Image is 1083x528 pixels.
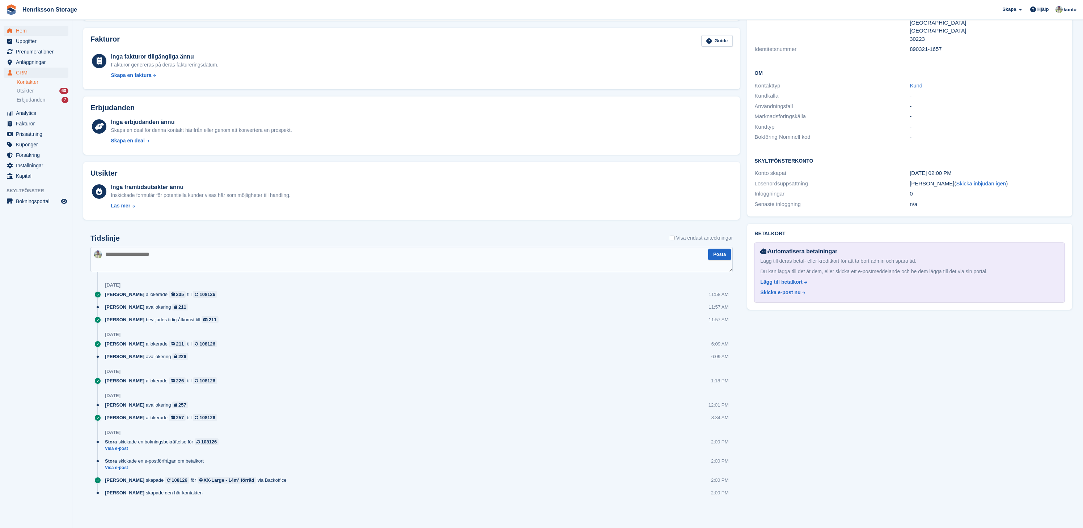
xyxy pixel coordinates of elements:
[105,414,144,421] span: [PERSON_NAME]
[105,353,192,360] div: avallokering
[94,250,102,258] img: Daniel Axberg
[90,35,120,47] h2: Fakturor
[16,171,59,181] span: Kapital
[4,196,68,206] a: meny
[4,57,68,67] a: menu
[910,190,1065,198] div: 0
[711,414,729,421] div: 8:34 AM
[17,96,68,104] a: Erbjudanden 7
[754,180,910,188] div: Lösenordsuppsättning
[111,61,218,69] div: Fakturor genereras på deras faktureringsdatum.
[754,112,910,121] div: Marknadsföringskälla
[6,4,17,15] img: stora-icon-8386f47178a22dfd0bd8f6a31ec36ba5ce8667c1dd55bd0f319d3a0aa187defe.svg
[105,353,144,360] span: [PERSON_NAME]
[105,438,117,445] span: Stora
[760,268,1059,275] div: Du kan lägga till det åt dem, eller skicka ett e-postmeddelande och be dem lägga till det via sin...
[4,160,68,171] a: menu
[165,477,189,484] a: 108126
[4,139,68,150] a: menu
[111,183,290,192] div: Inga framtidsutsikter ännu
[17,79,68,86] a: Kontakter
[105,340,144,347] span: [PERSON_NAME]
[17,87,34,94] span: Utsikter
[16,150,59,160] span: Försäkring
[754,231,1065,237] h2: Betalkort
[105,332,120,338] div: [DATE]
[105,282,120,288] div: [DATE]
[111,202,290,210] a: Läs mer
[199,340,215,347] div: 108126
[754,200,910,209] div: Senaste inloggning
[111,137,292,145] a: Skapa en deal
[16,119,59,129] span: Fakturor
[670,234,733,242] label: Visa endast anteckningar
[754,169,910,177] div: Konto skapat
[193,291,217,298] a: 108126
[754,45,910,53] div: Identitetsnummer
[105,446,222,452] a: Visa e-post
[169,414,186,421] a: 257
[754,123,910,131] div: Kundtyp
[16,26,59,36] span: Hem
[176,414,184,421] div: 257
[910,123,1065,131] div: -
[105,430,120,435] div: [DATE]
[4,68,68,78] a: menu
[105,393,120,399] div: [DATE]
[105,340,221,347] div: allokerade till
[105,438,222,445] div: skickade en bokningsbekräftelse för
[111,137,144,145] div: Skapa en deal
[176,377,184,384] div: 226
[708,291,728,298] div: 11:58 AM
[172,402,188,408] a: 257
[711,377,728,384] div: 1:18 PM
[4,119,68,129] a: menu
[4,47,68,57] a: menu
[711,477,728,484] div: 2:00 PM
[105,304,144,310] span: [PERSON_NAME]
[760,278,803,286] div: Lägg till betalkort
[178,304,186,310] div: 211
[708,316,728,323] div: 11:57 AM
[16,108,59,118] span: Analytics
[17,96,45,103] span: Erbjudanden
[760,257,1059,265] div: Lägg till deras betal- eller kreditkort för att ta bort admin och spara tid.
[16,196,59,206] span: Bokningsportal
[16,36,59,46] span: Uppgifter
[20,4,80,16] a: Henriksson Storage
[4,108,68,118] a: menu
[760,278,1056,286] a: Lägg till betalkort
[199,377,215,384] div: 108126
[62,97,68,103] div: 7
[105,369,120,374] div: [DATE]
[105,377,221,384] div: allokerade till
[209,316,217,323] div: 211
[105,316,144,323] span: [PERSON_NAME]
[754,10,910,43] div: Adress
[910,92,1065,100] div: -
[754,102,910,111] div: Användningsfall
[910,19,1065,27] div: [GEOGRAPHIC_DATA]
[111,72,151,79] div: Skapa en faktura
[17,87,68,95] a: Utsikter 60
[701,35,733,47] a: Guide
[105,477,290,484] div: skapade för via Backoffice
[711,353,729,360] div: 6:09 AM
[16,129,59,139] span: Prissättning
[16,139,59,150] span: Kuponger
[111,192,290,199] div: Inskickade formulär för potentiella kunder visas här som möjligheter till handling.
[178,402,186,408] div: 257
[172,304,188,310] a: 211
[754,190,910,198] div: Inloggningar
[760,247,1059,256] div: Automatisera betalningar
[955,180,1008,186] span: ( )
[105,465,207,471] a: Visa e-post
[16,160,59,171] span: Inställningar
[195,438,219,445] a: 108126
[90,169,117,177] h2: Utsikter
[910,45,1065,53] div: 890321-1657
[105,316,222,323] div: beviljades tidig åtkomst till
[202,316,218,323] a: 211
[711,458,728,464] div: 2:00 PM
[193,340,217,347] a: 108126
